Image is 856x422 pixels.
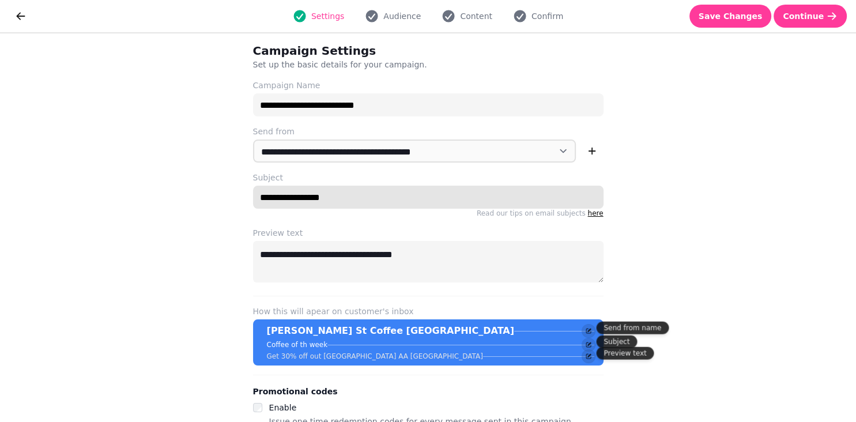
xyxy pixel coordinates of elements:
legend: Promotional codes [253,385,338,398]
span: Settings [311,10,344,22]
button: Save Changes [689,5,772,28]
p: Get 30% off out [GEOGRAPHIC_DATA] AA [GEOGRAPHIC_DATA] [267,352,483,361]
label: Preview text [253,227,604,239]
button: go back [9,5,32,28]
p: Set up the basic details for your campaign. [253,59,548,70]
span: Audience [383,10,421,22]
label: Subject [253,172,604,183]
span: Content [460,10,492,22]
label: How this will apear on customer's inbox [253,306,604,317]
span: Confirm [531,10,563,22]
p: Read our tips on email subjects [253,209,604,218]
h2: Campaign Settings [253,43,474,59]
button: Continue [774,5,847,28]
a: here [587,209,603,217]
label: Enable [269,403,297,412]
div: Send from name [596,322,669,334]
label: Send from [253,126,604,137]
div: Preview text [596,347,654,360]
span: Save Changes [699,12,763,20]
div: Subject [596,336,637,348]
p: Coffee of th week [267,340,328,349]
label: Campaign Name [253,80,604,91]
p: [PERSON_NAME] St Coffee [GEOGRAPHIC_DATA] [267,324,514,338]
span: Continue [783,12,824,20]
